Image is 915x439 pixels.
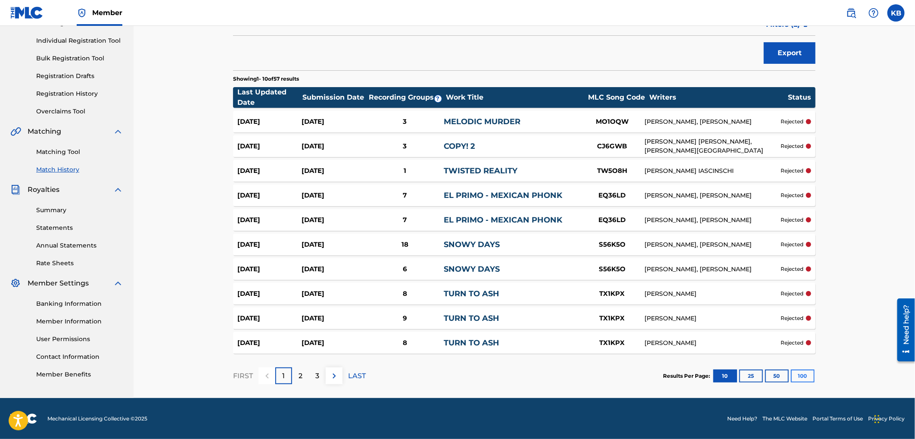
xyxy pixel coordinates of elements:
span: Member [92,8,122,18]
div: [PERSON_NAME] [644,339,781,348]
span: ? [435,95,442,102]
img: Top Rightsholder [77,8,87,18]
a: User Permissions [36,335,123,344]
div: [PERSON_NAME], [PERSON_NAME] [644,191,781,200]
p: rejected [781,314,803,322]
a: Matching Tool [36,147,123,157]
div: [DATE] [237,264,302,274]
div: Writers [650,92,787,103]
div: [DATE] [302,264,367,274]
div: [DATE] [237,117,302,127]
div: [PERSON_NAME] IASCINSCHI [644,166,781,176]
a: EL PRIMO - MEXICAN PHONK [444,191,562,200]
a: TWISTED REALITY [444,166,517,176]
div: TX1KPX [580,314,644,323]
p: rejected [781,290,803,298]
p: LAST [348,371,366,381]
iframe: Chat Widget [872,398,915,439]
img: search [846,8,856,18]
div: [DATE] [302,117,367,127]
p: 1 [283,371,285,381]
p: rejected [781,241,803,248]
p: rejected [781,142,803,150]
a: SNOWY DAYS [444,264,500,274]
button: 25 [739,370,763,383]
div: [PERSON_NAME] [644,314,781,323]
div: [DATE] [237,240,302,250]
div: Submission Date [302,92,367,103]
img: expand [113,278,123,288]
iframe: Resource Center [891,295,915,365]
img: logo [10,414,37,424]
p: FIRST [233,371,253,381]
button: 50 [765,370,789,383]
div: 3 [366,141,444,151]
div: [PERSON_NAME], [PERSON_NAME] [644,117,781,126]
a: EL PRIMO - MEXICAN PHONK [444,215,562,225]
div: [DATE] [302,314,367,323]
div: TX1KPX [580,338,644,348]
div: 1 [366,166,444,176]
p: rejected [781,265,803,273]
img: help [868,8,879,18]
div: [DATE] [237,215,302,225]
a: Statements [36,223,123,232]
p: rejected [781,118,803,125]
p: rejected [781,216,803,224]
a: COPY! 2 [444,141,475,151]
p: rejected [781,339,803,347]
a: Member Benefits [36,370,123,379]
div: [PERSON_NAME] [PERSON_NAME], [PERSON_NAME][GEOGRAPHIC_DATA] [644,137,781,155]
div: [DATE] [237,166,302,176]
p: rejected [781,167,803,175]
a: Banking Information [36,299,123,308]
img: Member Settings [10,278,21,288]
a: Contact Information [36,352,123,361]
div: [PERSON_NAME], [PERSON_NAME] [644,265,781,274]
div: Last Updated Date [237,87,302,108]
div: Recording Groups [368,92,445,103]
div: User Menu [887,4,905,22]
div: EQ36LD [580,191,644,201]
div: [DATE] [302,289,367,299]
a: Overclaims Tool [36,107,123,116]
div: [PERSON_NAME], [PERSON_NAME] [644,216,781,225]
a: Bulk Registration Tool [36,54,123,63]
div: Help [865,4,882,22]
div: [DATE] [237,338,302,348]
span: Mechanical Licensing Collective © 2025 [47,415,147,423]
div: Drag [875,406,880,432]
div: TX1KPX [580,289,644,299]
div: [DATE] [302,338,367,348]
a: Public Search [843,4,860,22]
div: TW5O8H [580,166,644,176]
div: MO1OQW [580,117,644,127]
div: CJ6GWB [580,141,644,151]
img: right [329,371,339,381]
div: 6 [366,264,444,274]
div: [DATE] [237,191,302,201]
span: Member Settings [28,278,89,288]
a: MELODIC MURDER [444,117,520,126]
p: 2 [299,371,302,381]
img: Matching [10,126,21,137]
div: [DATE] [237,314,302,323]
div: 7 [366,191,444,201]
div: [DATE] [302,166,367,176]
button: 100 [791,370,815,383]
div: Status [788,92,811,103]
div: [DATE] [302,240,367,250]
a: Summary [36,206,123,215]
a: Match History [36,165,123,174]
div: 8 [366,289,444,299]
a: Need Help? [727,415,757,423]
a: SNOWY DAYS [444,240,500,249]
img: expand [113,126,123,137]
div: 8 [366,338,444,348]
p: Showing 1 - 10 of 57 results [233,75,299,83]
a: Privacy Policy [868,415,905,423]
button: 10 [713,370,737,383]
div: [DATE] [302,215,367,225]
a: Member Information [36,317,123,326]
